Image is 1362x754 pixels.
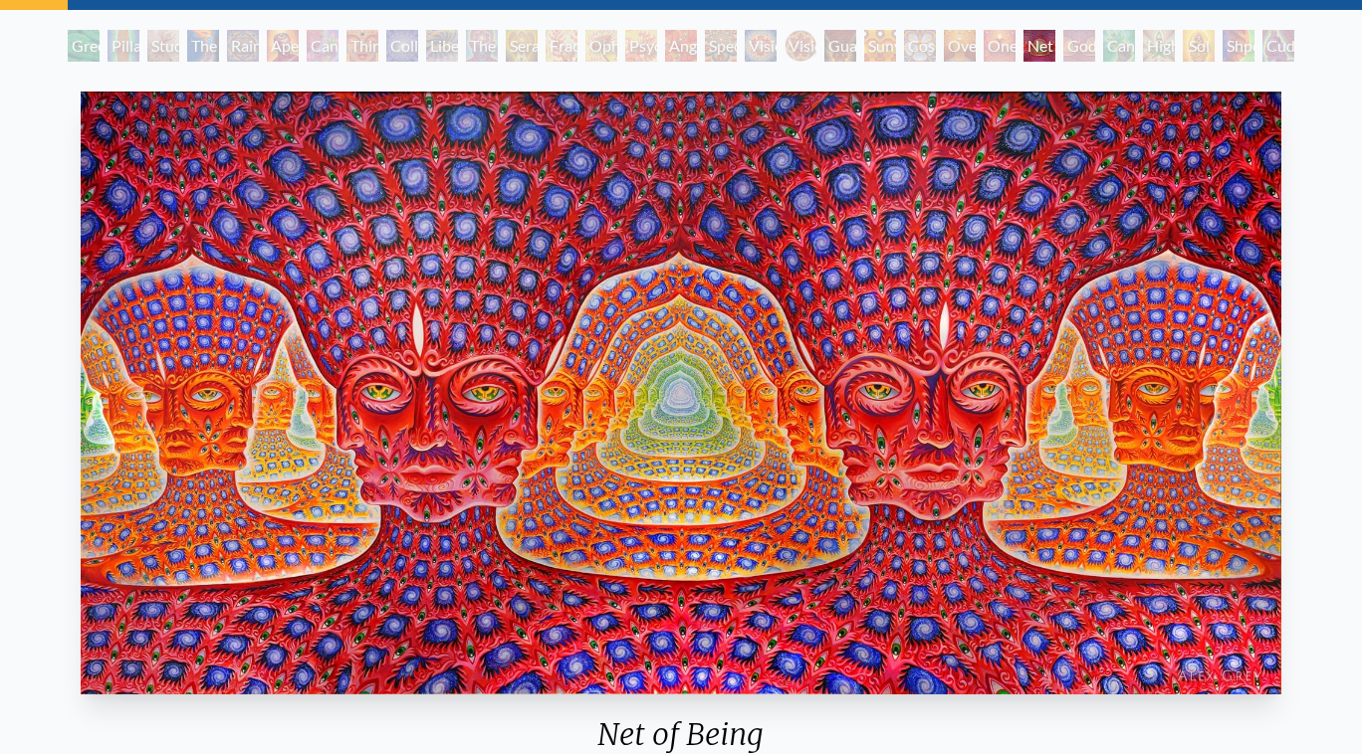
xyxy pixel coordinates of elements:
div: Pillar of Awareness [108,30,139,62]
div: The Torch [187,30,219,62]
div: Cannabis Sutra [307,30,339,62]
div: Oversoul [944,30,976,62]
div: Cosmic Elf [904,30,936,62]
div: One [984,30,1016,62]
div: Aperture [267,30,299,62]
div: Study for the Great Turn [147,30,179,62]
div: Seraphic Transport Docking on the Third Eye [506,30,538,62]
div: Sol Invictus [1183,30,1215,62]
div: Fractal Eyes [546,30,577,62]
div: Godself [1063,30,1095,62]
div: Cannafist [1103,30,1135,62]
div: Higher Vision [1143,30,1175,62]
div: Net of Being [1023,30,1055,62]
div: Ophanic Eyelash [585,30,617,62]
div: Spectral Lotus [705,30,737,62]
div: Sunyata [864,30,896,62]
div: Collective Vision [386,30,418,62]
div: Vision Crystal Tondo [785,30,816,62]
div: Angel Skin [665,30,697,62]
div: Rainbow Eye Ripple [227,30,259,62]
div: Cuddle [1262,30,1294,62]
div: Guardian of Infinite Vision [824,30,856,62]
div: Third Eye Tears of Joy [346,30,378,62]
div: Green Hand [68,30,100,62]
div: Liberation Through Seeing [426,30,458,62]
div: Vision Crystal [745,30,777,62]
img: Net-of-Being-2021-Alex-Grey-watermarked.jpeg [81,92,1282,694]
div: Shpongled [1223,30,1254,62]
div: Psychomicrograph of a Fractal Paisley Cherub Feather Tip [625,30,657,62]
div: The Seer [466,30,498,62]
